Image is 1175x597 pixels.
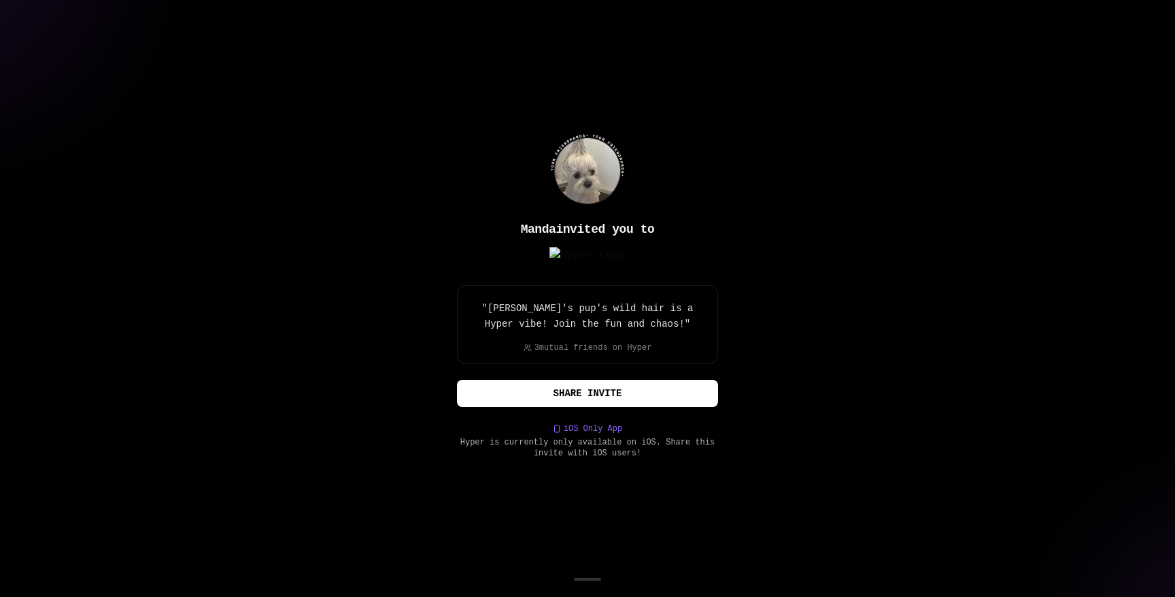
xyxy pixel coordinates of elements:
[555,138,620,204] img: Manda
[549,247,626,269] img: Hyper Logo
[457,437,718,459] p: Hyper is currently only available on iOS. Share this invite with iOS users!
[457,380,718,407] button: SHARE INVITE
[467,301,708,332] div: "[PERSON_NAME]'s pup's wild hair is a Hyper vibe! Join the fun and chaos!"
[534,342,652,353] span: 3 mutual friends on Hyper
[457,220,718,239] h1: Manda invited you to
[564,423,622,434] span: iOS Only App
